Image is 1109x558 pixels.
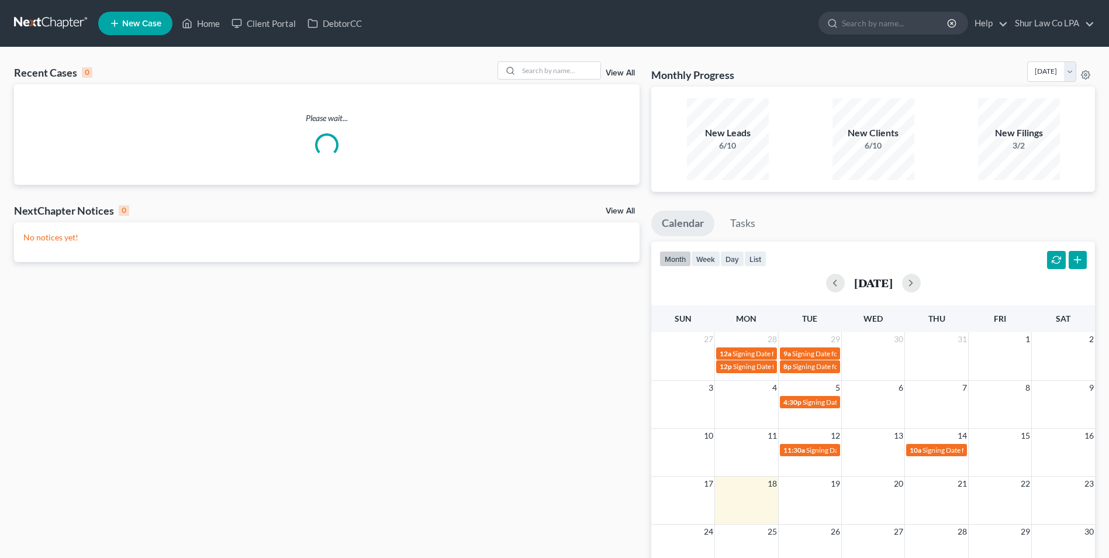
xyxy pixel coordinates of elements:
span: 24 [703,525,714,539]
span: 7 [961,381,968,395]
button: month [659,251,691,267]
span: Sat [1056,314,1070,323]
span: 29 [830,332,841,346]
span: Mon [736,314,756,323]
span: 10 [703,429,714,443]
span: 13 [893,429,904,443]
span: 14 [956,429,968,443]
span: Signing Date for [PERSON_NAME] & [PERSON_NAME] [923,446,1089,454]
button: week [691,251,720,267]
span: 17 [703,477,714,491]
span: Signing Date for [PERSON_NAME] & [PERSON_NAME] [806,446,973,454]
span: 27 [703,332,714,346]
span: 12 [830,429,841,443]
div: 6/10 [687,140,769,151]
span: 23 [1083,477,1095,491]
span: 19 [830,477,841,491]
span: 6 [897,381,904,395]
span: 1 [1024,332,1031,346]
span: 10a [910,446,921,454]
span: 3 [707,381,714,395]
span: New Case [122,19,161,28]
p: Please wait... [14,112,640,124]
span: 18 [766,477,778,491]
a: DebtorCC [302,13,368,34]
span: 30 [1083,525,1095,539]
span: 30 [893,332,904,346]
input: Search by name... [519,62,600,79]
input: Search by name... [842,12,949,34]
span: 11:30a [783,446,805,454]
span: 4 [771,381,778,395]
span: 2 [1088,332,1095,346]
span: 20 [893,477,904,491]
span: Signing Date for [PERSON_NAME] [793,362,897,371]
span: 28 [766,332,778,346]
a: View All [606,207,635,215]
span: 9a [783,349,791,358]
span: 25 [766,525,778,539]
span: 31 [956,332,968,346]
span: Wed [863,314,883,323]
div: Recent Cases [14,66,92,80]
a: View All [606,69,635,77]
span: Fri [994,314,1006,323]
span: 11 [766,429,778,443]
span: 15 [1020,429,1031,443]
span: 5 [834,381,841,395]
span: 28 [956,525,968,539]
span: 12p [720,362,732,371]
span: 22 [1020,477,1031,491]
span: 8p [783,362,792,371]
span: 8 [1024,381,1031,395]
div: 0 [82,67,92,78]
a: Home [176,13,226,34]
a: Help [969,13,1008,34]
button: day [720,251,744,267]
div: New Leads [687,126,769,140]
div: 0 [119,205,129,216]
p: No notices yet! [23,232,630,243]
span: 4:30p [783,398,801,407]
span: Signing Date for [PERSON_NAME][DEMOGRAPHIC_DATA] [733,349,914,358]
span: 21 [956,477,968,491]
span: 29 [1020,525,1031,539]
span: 26 [830,525,841,539]
h2: [DATE] [854,277,893,289]
div: 6/10 [832,140,914,151]
span: 27 [893,525,904,539]
a: Tasks [720,211,766,236]
a: Client Portal [226,13,302,34]
span: Sun [675,314,692,323]
span: 16 [1083,429,1095,443]
h3: Monthly Progress [651,68,734,82]
button: list [744,251,766,267]
span: Signing Date for [PERSON_NAME][DEMOGRAPHIC_DATA] [733,362,915,371]
div: NextChapter Notices [14,204,129,218]
div: New Filings [978,126,1060,140]
span: 9 [1088,381,1095,395]
span: 12a [720,349,731,358]
span: Tue [802,314,817,323]
div: 3/2 [978,140,1060,151]
a: Shur Law Co LPA [1009,13,1094,34]
span: Thu [928,314,945,323]
div: New Clients [832,126,914,140]
span: Signing Date for [PERSON_NAME] [803,398,907,407]
span: Signing Date for [PERSON_NAME] [792,349,897,358]
a: Calendar [651,211,714,236]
